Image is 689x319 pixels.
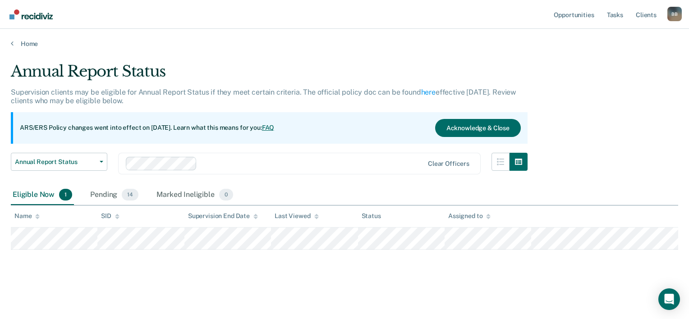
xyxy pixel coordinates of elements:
[362,212,381,220] div: Status
[658,288,680,310] div: Open Intercom Messenger
[9,9,53,19] img: Recidiviz
[667,7,682,21] div: B B
[11,40,678,48] a: Home
[101,212,119,220] div: SID
[188,212,258,220] div: Supervision End Date
[421,88,436,96] a: here
[122,189,138,201] span: 14
[59,189,72,201] span: 1
[11,153,107,171] button: Annual Report Status
[15,158,96,166] span: Annual Report Status
[155,185,235,205] div: Marked Ineligible0
[275,212,318,220] div: Last Viewed
[428,160,469,168] div: Clear officers
[88,185,140,205] div: Pending14
[667,7,682,21] button: Profile dropdown button
[435,119,521,137] button: Acknowledge & Close
[219,189,233,201] span: 0
[20,123,274,132] p: ARS/ERS Policy changes went into effect on [DATE]. Learn what this means for you:
[11,88,516,105] p: Supervision clients may be eligible for Annual Report Status if they meet certain criteria. The o...
[11,62,528,88] div: Annual Report Status
[262,124,275,131] a: FAQ
[448,212,491,220] div: Assigned to
[11,185,74,205] div: Eligible Now1
[14,212,40,220] div: Name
